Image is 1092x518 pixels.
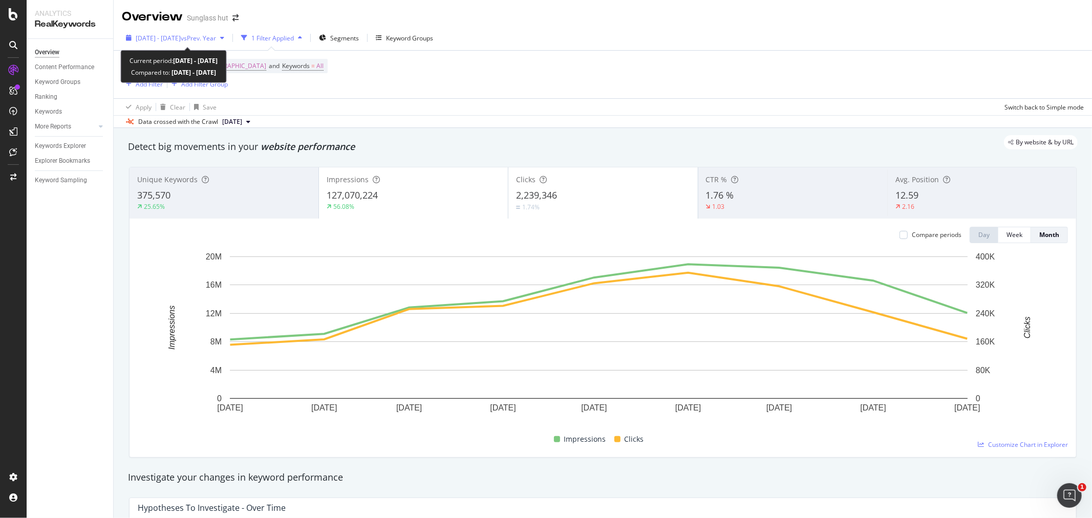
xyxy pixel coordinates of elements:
text: 0 [217,394,222,403]
div: A chart. [138,251,1060,429]
text: 0 [976,394,980,403]
div: Sunglass hut [187,13,228,23]
a: Customize Chart in Explorer [978,440,1068,449]
text: [DATE] [766,404,792,413]
span: [DATE] - [DATE] [136,34,181,42]
div: Keyword Groups [35,77,80,88]
span: = [311,61,315,70]
span: 2025 Sep. 14th [222,117,242,126]
div: arrow-right-arrow-left [232,14,239,21]
div: Switch back to Simple mode [1004,103,1084,112]
span: [GEOGRAPHIC_DATA] [204,59,266,73]
div: Add Filter [136,80,163,89]
text: 12M [206,309,222,318]
a: Keyword Groups [35,77,106,88]
text: [DATE] [581,404,607,413]
div: Explorer Bookmarks [35,156,90,166]
div: 25.65% [144,202,165,211]
button: Apply [122,99,152,115]
text: [DATE] [396,404,422,413]
text: Impressions [167,306,176,350]
text: 4M [210,366,222,375]
button: Add Filter Group [167,78,228,90]
button: Month [1031,227,1068,243]
span: Clicks [516,175,536,184]
div: Apply [136,103,152,112]
iframe: Intercom live chat [1057,483,1082,508]
text: 16M [206,280,222,289]
div: 56.08% [333,202,354,211]
text: [DATE] [861,404,886,413]
div: Compare periods [912,230,961,239]
text: [DATE] [311,404,337,413]
button: Clear [156,99,185,115]
text: [DATE] [954,404,980,413]
text: [DATE] [490,404,516,413]
span: By website & by URL [1016,139,1074,145]
span: Impressions [564,433,606,445]
text: Clicks [1023,317,1032,339]
div: Month [1039,230,1059,239]
div: 2.16 [902,202,914,211]
div: Analytics [35,8,105,18]
div: Keywords Explorer [35,141,86,152]
text: 20M [206,252,222,261]
div: Content Performance [35,62,94,73]
span: and [269,61,280,70]
span: Avg. Position [895,175,939,184]
span: 375,570 [137,189,170,201]
text: [DATE] [217,404,243,413]
span: Segments [330,34,359,42]
button: Segments [315,30,363,46]
div: Overview [35,47,59,58]
button: Week [998,227,1031,243]
span: 127,070,224 [327,189,378,201]
div: RealKeywords [35,18,105,30]
div: 1.74% [522,203,540,211]
div: Current period: [130,55,218,67]
div: More Reports [35,121,71,132]
div: Overview [122,8,183,26]
b: [DATE] - [DATE] [173,56,218,65]
button: Add Filter [122,78,163,90]
span: Customize Chart in Explorer [988,440,1068,449]
div: Keyword Groups [386,34,433,42]
span: CTR % [706,175,727,184]
span: Keywords [282,61,310,70]
a: Explorer Bookmarks [35,156,106,166]
a: Keywords [35,106,106,117]
span: 1.76 % [706,189,734,201]
a: More Reports [35,121,96,132]
a: Keywords Explorer [35,141,106,152]
div: legacy label [1004,135,1078,149]
div: Week [1007,230,1022,239]
span: 12.59 [895,189,918,201]
button: 1 Filter Applied [237,30,306,46]
div: Keyword Sampling [35,175,87,186]
span: Unique Keywords [137,175,198,184]
div: Hypotheses to Investigate - Over Time [138,503,286,513]
button: Save [190,99,217,115]
div: Investigate your changes in keyword performance [128,471,1078,484]
span: All [316,59,324,73]
text: 400K [976,252,995,261]
text: 240K [976,309,995,318]
div: Save [203,103,217,112]
div: Compared to: [131,67,217,78]
text: 8M [210,337,222,346]
span: Clicks [625,433,644,445]
a: Keyword Sampling [35,175,106,186]
a: Content Performance [35,62,106,73]
div: Keywords [35,106,62,117]
button: [DATE] [218,116,254,128]
text: [DATE] [675,404,701,413]
div: Add Filter Group [181,80,228,89]
div: Ranking [35,92,57,102]
button: [DATE] - [DATE]vsPrev. Year [122,30,228,46]
div: Data crossed with the Crawl [138,117,218,126]
text: 160K [976,337,995,346]
div: Day [978,230,990,239]
span: vs Prev. Year [181,34,216,42]
text: 80K [976,366,991,375]
button: Day [970,227,998,243]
